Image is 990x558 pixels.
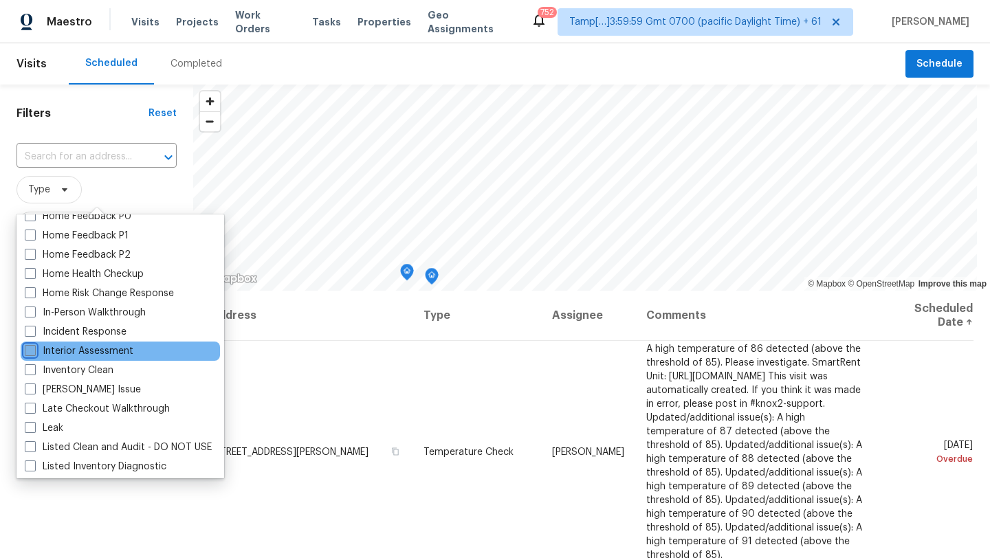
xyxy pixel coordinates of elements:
[357,15,411,29] span: Properties
[170,57,222,71] div: Completed
[210,291,412,341] th: Address
[25,229,129,243] label: Home Feedback P1
[200,111,220,131] button: Zoom out
[541,291,635,341] th: Assignee
[16,107,148,120] h1: Filters
[16,146,138,168] input: Search for an address...
[25,383,141,397] label: [PERSON_NAME] Issue
[131,15,159,29] span: Visits
[193,85,977,291] canvas: Map
[312,17,341,27] span: Tasks
[25,267,144,281] label: Home Health Checkup
[886,15,969,29] span: [PERSON_NAME]
[235,8,296,36] span: Work Orders
[389,445,401,457] button: Copy Address
[159,148,178,167] button: Open
[540,5,554,19] div: 752
[916,56,962,73] span: Schedule
[25,460,166,473] label: Listed Inventory Diagnostic
[85,56,137,70] div: Scheduled
[16,49,47,79] span: Visits
[25,344,133,358] label: Interior Assessment
[25,325,126,339] label: Incident Response
[210,447,368,456] span: [STREET_ADDRESS][PERSON_NAME]
[905,50,973,78] button: Schedule
[25,287,174,300] label: Home Risk Change Response
[200,112,220,131] span: Zoom out
[569,15,822,29] span: Tamp[…]3:59:59 Gmt 0700 (pacific Daylight Time) + 61
[47,15,92,29] span: Maestro
[918,279,987,289] a: Improve this map
[423,447,514,456] span: Temperature Check
[635,291,876,341] th: Comments
[25,248,131,262] label: Home Feedback P2
[887,451,973,465] div: Overdue
[412,291,541,341] th: Type
[400,264,414,285] div: Map marker
[25,306,146,320] label: In-Person Walkthrough
[25,364,113,377] label: Inventory Clean
[428,8,514,36] span: Geo Assignments
[876,291,973,341] th: Scheduled Date ↑
[808,279,846,289] a: Mapbox
[25,421,63,435] label: Leak
[200,91,220,111] button: Zoom in
[552,447,624,456] span: [PERSON_NAME]
[25,402,170,416] label: Late Checkout Walkthrough
[148,107,177,120] div: Reset
[176,15,219,29] span: Projects
[25,440,212,454] label: Listed Clean and Audit - DO NOT USE
[887,440,973,465] span: [DATE]
[28,183,50,197] span: Type
[425,268,439,289] div: Map marker
[25,210,131,223] label: Home Feedback P0
[848,279,914,289] a: OpenStreetMap
[197,271,258,287] a: Mapbox homepage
